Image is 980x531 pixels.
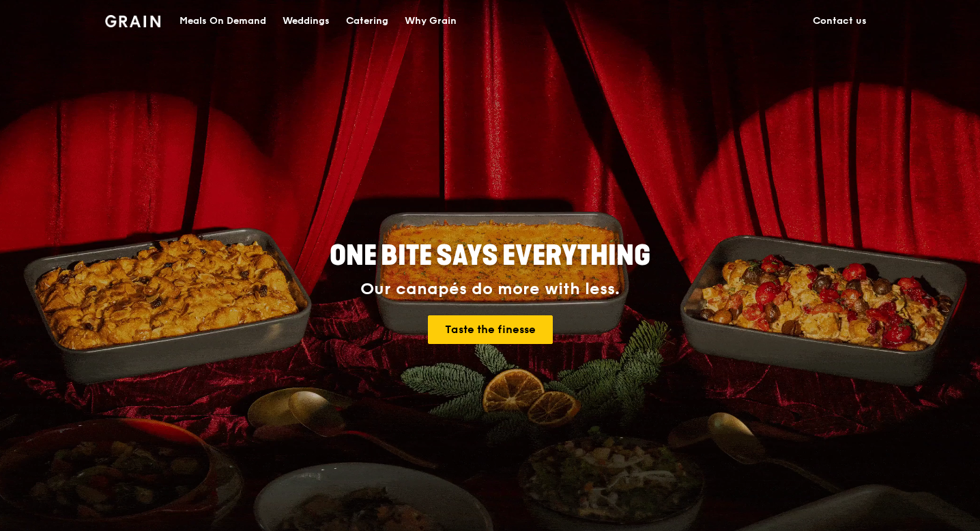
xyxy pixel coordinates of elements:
div: Why Grain [405,1,457,42]
a: Contact us [805,1,875,42]
div: Our canapés do more with less. [244,280,736,299]
div: Catering [346,1,388,42]
a: Weddings [274,1,338,42]
a: Why Grain [397,1,465,42]
img: Grain [105,15,160,27]
a: Taste the finesse [428,315,553,344]
span: ONE BITE SAYS EVERYTHING [330,240,650,272]
div: Weddings [283,1,330,42]
div: Meals On Demand [179,1,266,42]
a: Catering [338,1,397,42]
